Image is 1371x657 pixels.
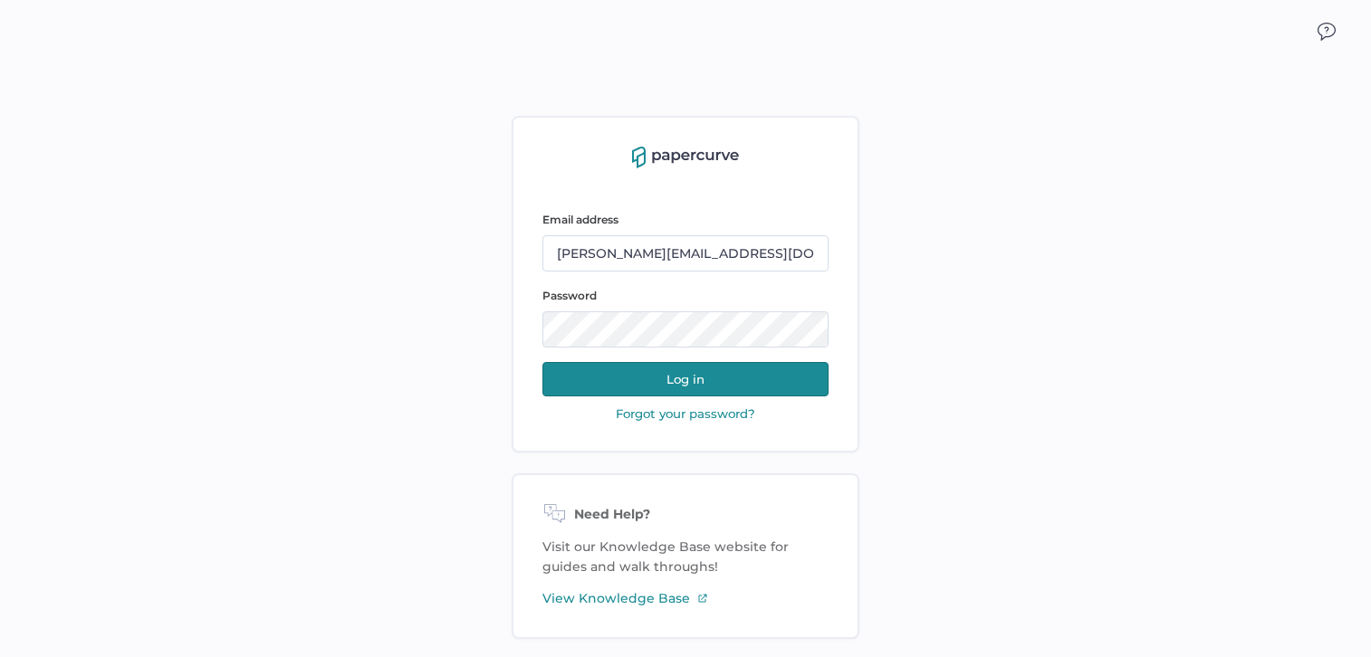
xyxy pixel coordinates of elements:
img: icon_chat.2bd11823.svg [1318,23,1336,41]
span: Password [542,289,597,302]
div: Visit our Knowledge Base website for guides and walk throughs! [512,473,859,639]
img: papercurve-logo-colour.7244d18c.svg [632,147,739,168]
div: Need Help? [542,504,829,526]
span: Email address [542,213,618,226]
span: View Knowledge Base [542,588,690,608]
button: Log in [542,362,829,396]
input: email@company.com [542,235,829,271]
img: external-link-icon-3.58f4c051.svg [697,593,708,604]
img: need-help-icon.d526b9f7.svg [542,504,567,526]
button: Forgot your password? [610,405,761,422]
